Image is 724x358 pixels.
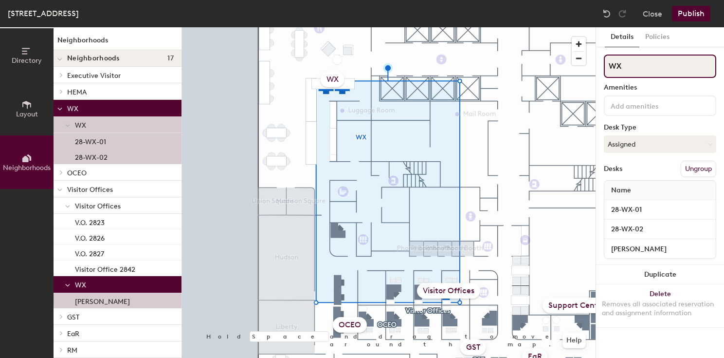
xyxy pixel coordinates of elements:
button: Ungroup [681,161,716,177]
button: Duplicate [596,265,724,284]
p: WX [67,102,174,114]
span: Neighborhoods [67,55,120,62]
p: HEMA [67,85,174,98]
span: Neighborhoods [3,164,51,172]
p: GST [67,310,174,323]
button: Help [562,333,586,348]
span: WX [75,121,86,130]
button: Policies [639,27,675,47]
div: Visitor Offices [417,283,480,299]
input: Unnamed desk [606,223,714,236]
img: Redo [617,9,627,19]
button: DeleteRemoves all associated reservation and assignment information [596,284,724,327]
p: OCEO [67,166,174,179]
p: [PERSON_NAME] [75,295,130,306]
p: 28-WX-02 [75,151,108,162]
span: 17 [167,55,174,62]
div: Desks [604,165,622,173]
p: Visitor Offices [67,183,174,195]
span: Layout [16,110,38,118]
p: RM [67,343,174,356]
div: Desk Type [604,124,716,132]
p: Executive Visitor [67,69,174,81]
input: Add amenities [609,99,696,111]
div: OCEO [333,317,367,333]
div: [STREET_ADDRESS] [8,7,79,19]
div: WX [321,72,344,87]
input: Unnamed desk [606,203,714,217]
span: WX [75,281,86,289]
span: Directory [12,57,42,65]
div: Amenities [604,84,716,92]
h1: Neighborhoods [54,35,181,50]
button: Assigned [604,135,716,153]
div: Removes all associated reservation and assignment information [602,300,718,318]
p: EaR [67,327,174,339]
button: Publish [672,6,710,21]
div: Support Center [543,298,611,313]
p: V.O. 2823 [75,216,105,227]
p: 28-WX-01 [75,135,106,146]
button: Details [605,27,639,47]
span: Visitor Offices [75,202,121,210]
input: Unnamed desk [606,242,714,256]
p: Visitor Office 2842 [75,263,135,274]
p: V.O. 2826 [75,231,105,243]
p: V.O. 2827 [75,247,104,258]
button: Close [643,6,662,21]
img: Undo [602,9,612,19]
span: Name [606,182,636,199]
div: GST [460,339,486,355]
